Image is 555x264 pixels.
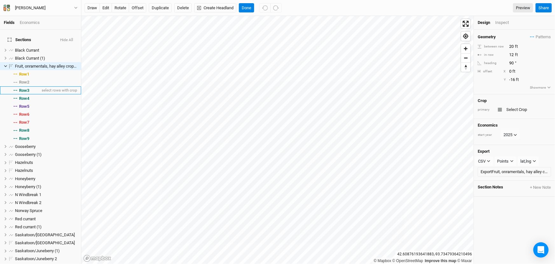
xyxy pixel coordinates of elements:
[19,112,29,117] span: Row 6
[478,34,496,40] h4: Geometry
[478,98,487,103] h4: Crop
[112,3,129,13] button: rotate
[19,128,29,133] span: Row 8
[81,16,474,264] canvas: Map
[239,3,254,13] button: Done
[15,168,77,173] div: Hazelnuts
[15,64,77,69] div: Fruit, onramentals, hay alley croping
[478,158,486,165] div: CSV
[461,44,470,53] button: Zoom in
[478,44,506,49] div: between row
[15,232,75,237] span: Saskatoon/[GEOGRAPHIC_DATA]
[461,19,470,28] button: Enter fullscreen
[478,61,506,66] div: heading
[15,232,77,238] div: Saskatoon/Juneberry
[15,192,77,197] div: N Windbreak 1
[495,157,517,166] button: Points
[478,185,503,190] span: Section Notes
[15,208,42,213] span: Norway Spruce
[174,3,192,13] button: Delete
[536,3,552,13] button: Share
[513,3,533,13] a: Preview
[530,34,551,40] span: Patterns
[85,3,100,13] button: draw
[483,77,506,82] div: Y
[83,255,111,262] a: Mapbox logo
[19,120,29,125] span: Row 7
[497,158,509,165] div: Points
[15,160,33,165] span: Hazelnuts
[478,149,551,154] h4: Export
[20,20,40,26] div: Economics
[15,200,77,205] div: N Windbreak 2
[15,5,45,11] div: Garrett Hilpipre
[461,63,470,72] span: Reset bearing to north
[461,62,470,72] button: Reset bearing to north
[483,69,492,74] div: offset
[15,152,77,157] div: Gooseberry (1)
[149,3,172,13] button: Duplicate
[60,38,73,42] button: Hide All
[259,3,271,13] button: Undo (^z)
[478,20,490,26] div: Design
[504,106,551,114] input: Select Crop
[15,248,77,253] div: Saskatoon/Juneberry (1)
[15,152,42,157] span: Gooseberry (1)
[530,85,551,91] button: Showmore
[19,96,29,101] span: Row 4
[15,184,77,189] div: Honeyberry (1)
[15,56,77,61] div: Black Currant (1)
[530,33,551,40] button: Patterns
[461,53,470,62] button: Zoom out
[392,259,423,263] a: OpenStreetMap
[521,158,531,165] div: lat,lng
[15,144,77,149] div: Gooseberry
[15,216,36,221] span: Red currant
[15,176,35,181] span: Honeyberry
[15,216,77,222] div: Red currant
[15,56,45,61] span: Black Currant (1)
[15,5,45,11] div: [PERSON_NAME]
[15,224,77,230] div: Red currant (1)
[194,3,236,13] button: Create Headland
[503,69,506,74] div: X
[15,240,77,246] div: Saskatoon/Juneberry
[129,3,146,13] button: offset
[478,107,494,112] div: primary
[15,168,33,173] span: Hazelnuts
[396,251,474,258] div: 42.60876193641883 , -93.73479364210496
[15,48,77,53] div: Black Currant
[478,123,551,128] h4: Economics
[19,104,29,109] span: Row 5
[15,144,36,149] span: Gooseberry
[3,4,78,11] button: [PERSON_NAME]
[501,130,520,140] button: 2025
[15,64,79,69] span: Fruit, onramentals, hay alley croping
[475,157,493,166] button: CSV
[270,3,282,13] button: Redo (^Z)
[19,80,29,85] span: Row 2
[15,200,41,205] span: N Windbreak 2
[40,86,77,94] span: select rows with crop
[4,20,15,25] a: Fields
[15,184,41,189] span: Honeyberry (1)
[15,176,77,181] div: Honeyberry
[15,208,77,213] div: Norway Spruce
[15,160,77,165] div: Hazelnuts
[19,88,29,93] span: Row 3
[374,259,391,263] a: Mapbox
[495,20,518,26] div: Inspect
[100,3,112,13] button: edit
[8,37,31,42] span: Sections
[19,72,29,77] span: Row 1
[533,242,549,258] div: Open Intercom Messenger
[425,259,456,263] a: Improve this map
[461,32,470,41] button: Find my location
[530,185,551,190] button: + New Note
[15,248,60,253] span: Saskatoon/Juneberry (1)
[478,133,500,137] div: start year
